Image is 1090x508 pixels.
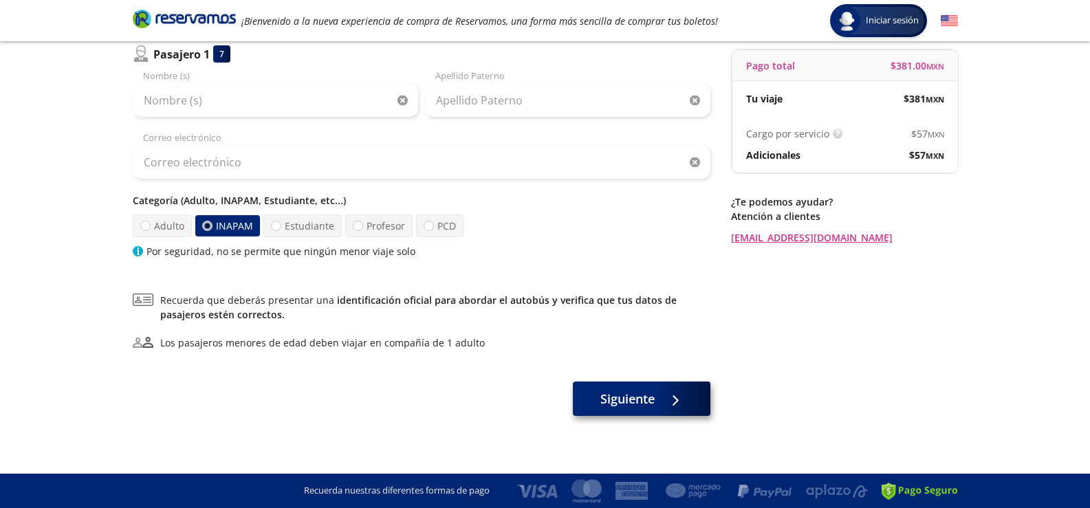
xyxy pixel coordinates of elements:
[928,129,944,140] small: MXN
[731,230,958,245] a: [EMAIL_ADDRESS][DOMAIN_NAME]
[263,214,342,237] label: Estudiante
[926,61,944,71] small: MXN
[345,214,413,237] label: Profesor
[153,46,210,63] p: Pasajero 1
[1010,428,1076,494] iframe: Messagebird Livechat Widget
[746,58,795,73] p: Pago total
[213,45,230,63] div: 7
[911,126,944,141] span: $ 57
[600,390,655,408] span: Siguiente
[160,294,677,321] a: identificación oficial para abordar el autobús y verifica que tus datos de pasajeros estén correc...
[731,209,958,223] p: Atención a clientes
[941,12,958,30] button: English
[731,195,958,209] p: ¿Te podemos ayudar?
[195,215,260,236] label: INAPAM
[160,293,710,322] span: Recuerda que deberás presentar una
[891,58,944,73] span: $ 381.00
[133,145,710,179] input: Correo electrónico
[926,151,944,161] small: MXN
[146,244,415,258] p: Por seguridad, no se permite que ningún menor viaje solo
[425,83,710,118] input: Apellido Paterno
[133,83,418,118] input: Nombre (s)
[909,148,944,162] span: $ 57
[133,193,710,208] p: Categoría (Adulto, INAPAM, Estudiante, etc...)
[241,14,718,27] em: ¡Bienvenido a la nueva experiencia de compra de Reservamos, una forma más sencilla de comprar tus...
[133,8,236,33] a: Brand Logo
[746,126,829,141] p: Cargo por servicio
[860,14,924,27] span: Iniciar sesión
[160,335,485,350] div: Los pasajeros menores de edad deben viajar en compañía de 1 adulto
[304,484,490,498] p: Recuerda nuestras diferentes formas de pago
[746,91,783,106] p: Tu viaje
[132,214,192,237] label: Adulto
[416,214,464,237] label: PCD
[904,91,944,106] span: $ 381
[746,148,800,162] p: Adicionales
[926,94,944,104] small: MXN
[133,8,236,29] i: Brand Logo
[573,382,710,416] button: Siguiente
